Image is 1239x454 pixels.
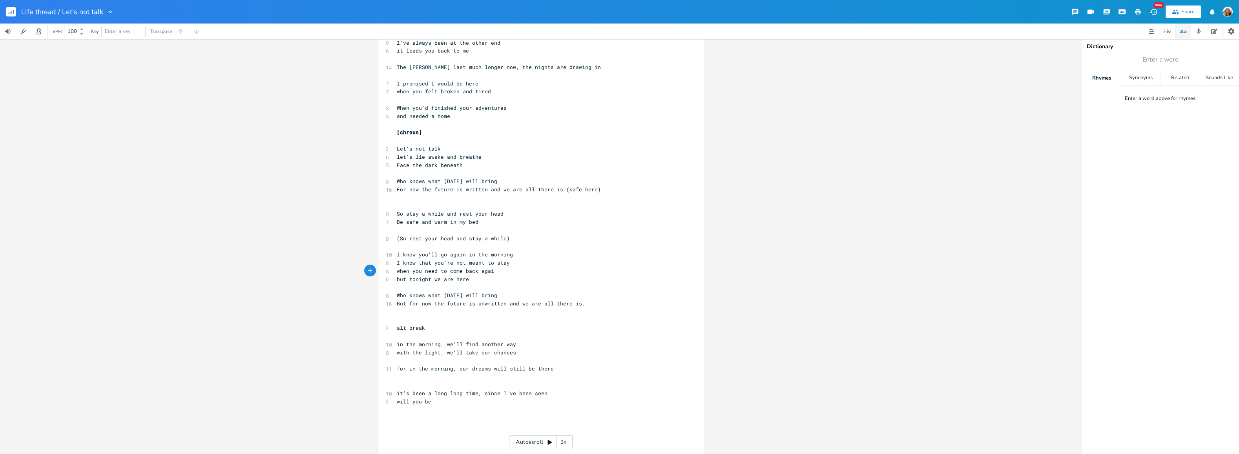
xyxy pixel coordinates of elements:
span: but tonight we are here [397,276,469,283]
span: Let's not talk [397,145,441,152]
span: Enter a word [1142,55,1179,64]
span: I know that you're not meant to stay [397,259,510,266]
span: with the light, we'll take our chances [397,349,516,356]
span: alt break [397,324,425,331]
span: Enter a key [105,28,131,35]
img: Jasmine Rowe [1223,7,1233,17]
span: I know you'll go again in the morning [397,251,513,258]
div: 3x [557,435,571,449]
div: Autoscroll [509,435,573,449]
div: Enter a word above for rhymes. [1125,95,1197,102]
span: (So rest your head and stay a while) [397,235,510,242]
span: I've always been at the other end [397,39,500,46]
span: Who knows what [DATE] will bring [397,178,497,185]
button: Share [1166,5,1201,18]
span: let's lie awake and breathe [397,153,482,160]
button: New [1146,5,1161,19]
span: When you'd finished your adventures [397,104,507,111]
span: when you need to come back agai [397,267,494,274]
div: Key [91,29,99,34]
span: For now the future is written and we are all there is (safe here) [397,186,601,193]
div: Transpose [150,29,172,34]
div: Dictionary [1087,44,1234,49]
span: when you felt broken and tired [397,88,491,95]
span: for in the morning, our dreams will still be there [397,365,554,372]
div: New [1153,2,1164,8]
span: But for now the future is unwritten and we are all there is. [397,300,585,307]
span: LIfe thread / Let's not talk [21,8,103,15]
span: it's been a long long time, since I've been seen [397,390,547,397]
span: and needed a home [397,113,450,120]
div: Related [1161,70,1200,86]
div: Rhymes [1082,70,1121,86]
span: So stay a while and rest your head [397,210,504,217]
div: Synonyms [1121,70,1160,86]
div: BPM [53,29,62,34]
div: Sounds Like [1200,70,1239,86]
span: Who knows what [DATE] will bring [397,292,497,299]
span: The [PERSON_NAME] last much longer now, the nights are drawing in [397,64,601,71]
span: Face the dark beneath [397,162,463,169]
span: I promised I would be here [397,80,478,87]
span: it leads you back to me [397,47,469,54]
span: Be safe and warm in my bed [397,218,478,225]
span: will you be [397,398,431,405]
span: in the morning, we'll find another way [397,341,516,348]
span: [chrous] [397,129,422,136]
div: Share [1181,8,1195,15]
